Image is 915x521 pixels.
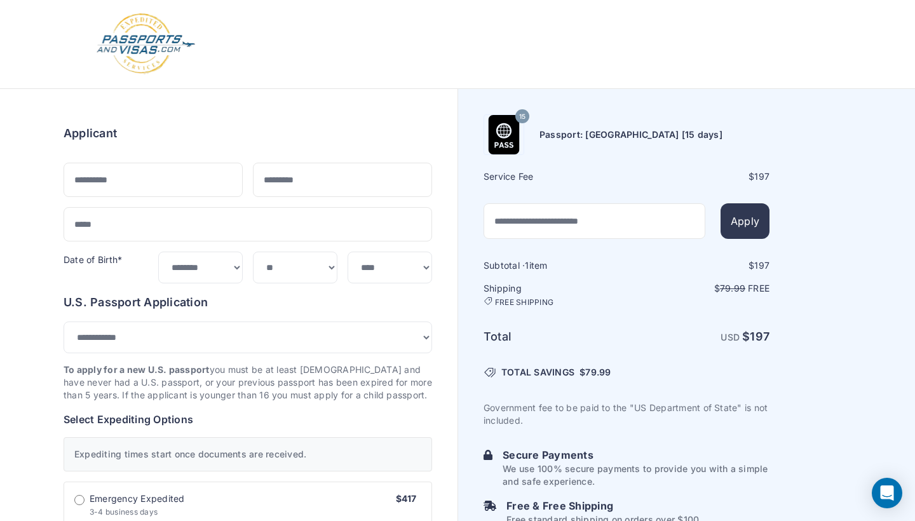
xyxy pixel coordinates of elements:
[585,367,611,377] span: 79.99
[90,507,158,517] span: 3-4 business days
[503,447,769,463] h6: Secure Payments
[64,412,432,427] h6: Select Expediting Options
[495,297,553,308] span: FREE SHIPPING
[721,332,740,342] span: USD
[721,203,769,239] button: Apply
[484,259,625,272] h6: Subtotal · item
[90,492,185,505] span: Emergency Expedited
[628,282,769,295] p: $
[64,254,122,265] label: Date of Birth*
[506,498,701,513] h6: Free & Free Shipping
[539,128,722,141] h6: Passport: [GEOGRAPHIC_DATA] [15 days]
[95,13,196,76] img: Logo
[750,330,769,343] span: 197
[64,363,432,402] p: you must be at least [DEMOGRAPHIC_DATA] and have never had a U.S. passport, or your previous pass...
[754,171,769,182] span: 197
[720,283,745,294] span: 79.99
[748,283,769,294] span: Free
[484,282,625,308] h6: Shipping
[579,366,611,379] span: $
[484,115,524,154] img: Product Name
[484,402,769,427] p: Government fee to be paid to the "US Department of State" is not included.
[484,328,625,346] h6: Total
[742,330,769,343] strong: $
[628,170,769,183] div: $
[501,366,574,379] span: TOTAL SAVINGS
[519,109,525,125] span: 15
[503,463,769,488] p: We use 100% secure payments to provide you with a simple and safe experience.
[525,260,529,271] span: 1
[872,478,902,508] div: Open Intercom Messenger
[64,437,432,471] div: Expediting times start once documents are received.
[64,294,432,311] h6: U.S. Passport Application
[754,260,769,271] span: 197
[628,259,769,272] div: $
[484,170,625,183] h6: Service Fee
[64,364,210,375] strong: To apply for a new U.S. passport
[64,125,117,142] h6: Applicant
[396,493,416,504] span: $417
